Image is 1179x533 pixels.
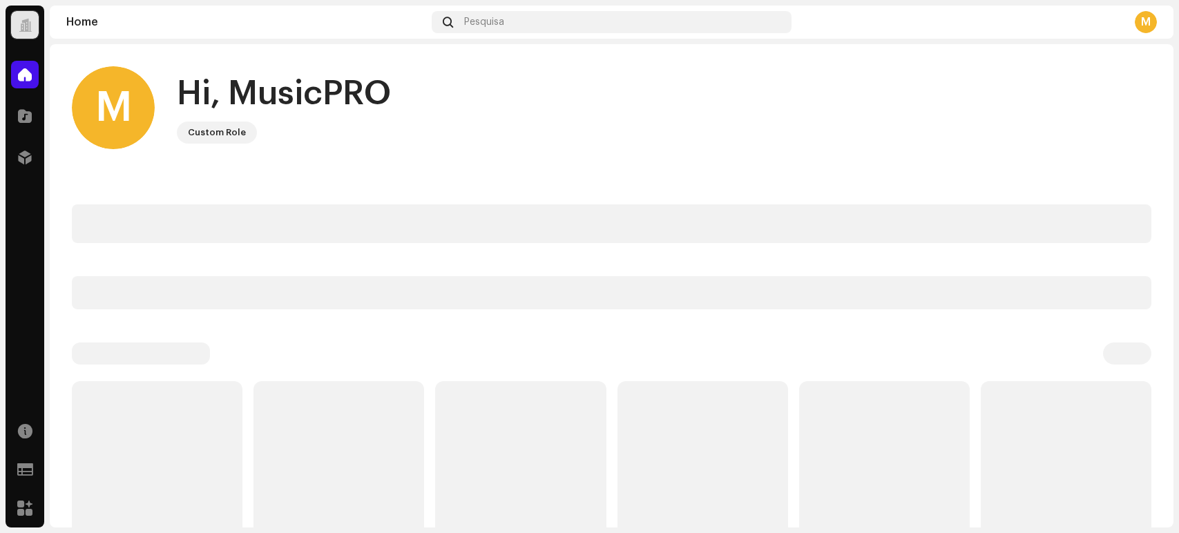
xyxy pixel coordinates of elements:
[66,17,426,28] div: Home
[177,72,391,116] div: Hi, MusicPRO
[188,124,246,141] div: Custom Role
[464,17,504,28] span: Pesquisa
[1135,11,1157,33] div: M
[72,66,155,149] div: M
